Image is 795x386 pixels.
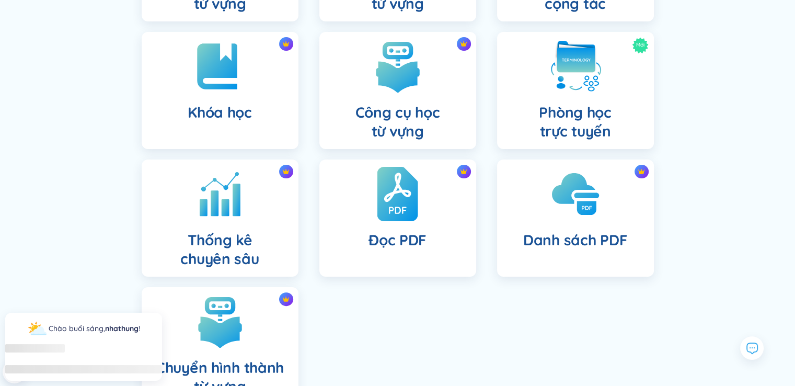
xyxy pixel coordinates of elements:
img: crown icon [460,168,467,175]
div: ! [49,323,140,334]
h4: Công cụ học từ vựng [355,103,440,141]
a: crown iconDanh sách PDF [487,160,664,277]
span: Chào buổi sáng , [49,324,105,333]
a: crown iconCông cụ họctừ vựng [309,32,487,149]
span: Mới [636,37,644,53]
img: crown icon [282,40,290,48]
a: MớiPhòng họctrực tuyến [487,32,664,149]
a: crown iconThống kêchuyên sâu [131,160,309,277]
a: nhathung [105,324,139,333]
a: crown iconKhóa học [131,32,309,149]
img: crown icon [282,296,290,303]
img: crown icon [282,168,290,175]
img: crown icon [638,168,645,175]
h4: Đọc PDF [368,231,427,249]
h4: Danh sách PDF [523,231,627,249]
h4: Khóa học [188,103,252,122]
h4: Phòng học trực tuyến [539,103,611,141]
img: crown icon [460,40,467,48]
a: crown iconĐọc PDF [309,160,487,277]
h4: Thống kê chuyên sâu [180,231,259,268]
